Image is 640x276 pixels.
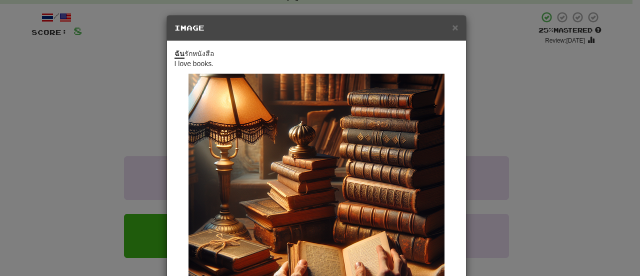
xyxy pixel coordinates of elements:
[174,50,214,59] span: รักหนังสือ
[174,49,458,69] p: I love books.
[174,50,184,59] u: ฉัน
[174,23,458,33] h5: Image
[452,22,458,33] button: Close
[452,22,458,33] span: ×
